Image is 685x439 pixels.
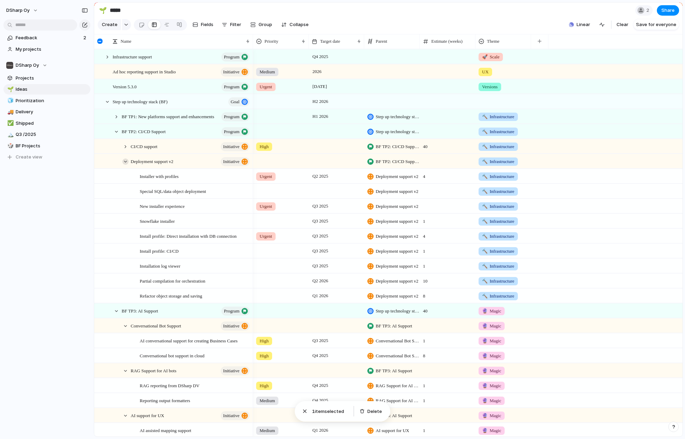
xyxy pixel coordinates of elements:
[420,393,475,404] span: 1
[376,323,412,330] span: BF TP3: AI Support
[376,278,418,285] span: Deployment support v2
[311,351,330,360] span: Q4 2025
[482,144,488,149] span: 🔨
[140,351,204,359] span: Conversational bot support in cloud
[357,407,385,416] button: Delete
[311,381,330,390] span: Q4 2025
[482,367,501,374] span: Magic
[16,62,39,69] span: DSharp Oy
[260,233,272,240] span: Urgent
[278,19,311,30] button: Collapse
[3,5,42,16] button: DSharp Oy
[482,308,501,315] span: Magic
[482,54,499,60] span: Scale
[420,274,475,285] span: 10
[482,323,501,330] span: Magic
[290,21,309,28] span: Collapse
[482,383,488,388] span: 🔮
[6,143,13,149] button: 🎲
[482,323,488,328] span: 🔮
[482,263,488,269] span: 🔨
[131,142,157,150] span: CI/CD support
[260,382,269,389] span: High
[221,127,250,136] button: program
[6,97,13,104] button: 🧊
[376,203,418,210] span: Deployment support v2
[482,188,514,195] span: Infrastructure
[636,21,676,28] span: Save for everyone
[3,141,90,151] a: 🎲BF Projects
[260,68,275,75] span: Medium
[224,127,239,137] span: program
[221,67,250,76] button: initiative
[223,67,239,77] span: initiative
[376,352,419,359] span: Conversational Bot Support
[311,82,329,91] span: [DATE]
[16,34,81,41] span: Feedback
[3,118,90,129] a: ✅Shipped
[376,263,418,270] span: Deployment support v2
[482,263,514,270] span: Infrastructure
[131,157,173,165] span: Deployment support v2
[7,97,12,105] div: 🧊
[113,52,152,60] span: Infrastructure support
[311,336,330,345] span: Q3 2025
[98,19,121,30] button: Create
[16,97,88,104] span: Prioritization
[260,173,272,180] span: Urgent
[16,75,88,82] span: Projects
[376,173,418,180] span: Deployment support v2
[312,408,315,414] span: 1
[482,174,488,179] span: 🔨
[223,366,239,376] span: initiative
[3,84,90,95] div: 🌱Ideas
[482,278,514,285] span: Infrastructure
[224,112,239,122] span: program
[320,38,340,45] span: Target date
[376,38,387,45] span: Parent
[482,382,501,389] span: Magic
[482,173,514,180] span: Infrastructure
[260,427,275,434] span: Medium
[420,139,475,150] span: 40
[376,218,418,225] span: Deployment support v2
[482,293,488,299] span: 🔨
[231,97,239,107] span: goal
[482,293,514,300] span: Infrastructure
[311,292,330,300] span: Q1 2026
[140,292,202,300] span: Refactor object storage and saving
[311,396,330,405] span: Q4 2025
[140,217,175,225] span: Snowflake installer
[3,60,90,71] button: DSharp Oy
[221,157,250,166] button: initiative
[264,38,278,45] span: Priority
[223,157,239,166] span: initiative
[311,217,330,225] span: Q3 2025
[260,352,269,359] span: High
[6,86,13,93] button: 🌱
[482,249,488,254] span: 🔨
[482,204,488,209] span: 🔨
[228,97,250,106] button: goal
[482,234,488,239] span: 🔨
[376,382,419,389] span: RAG Support for AI bots
[482,114,488,119] span: 🔨
[482,353,488,358] span: 🔮
[577,21,590,28] span: Linear
[3,107,90,117] a: 🚚Delivery
[633,19,679,30] button: Save for everyone
[7,142,12,150] div: 🎲
[16,108,88,115] span: Delivery
[6,120,13,127] button: ✅
[482,278,488,284] span: 🔨
[16,143,88,149] span: BF Projects
[482,308,488,314] span: 🔮
[487,38,499,45] span: Theme
[16,86,88,93] span: Ideas
[311,277,330,285] span: Q2 2026
[131,411,164,419] span: AI support for UX
[482,368,488,373] span: 🔮
[16,154,42,161] span: Create view
[482,68,489,75] span: UX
